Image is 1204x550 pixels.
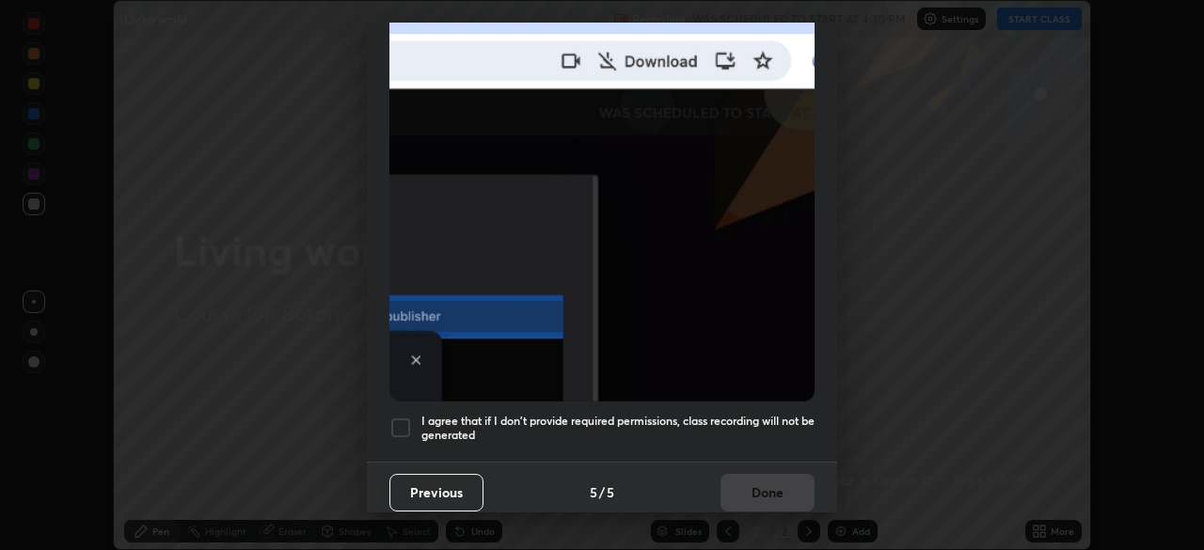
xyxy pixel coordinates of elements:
[421,414,815,443] h5: I agree that if I don't provide required permissions, class recording will not be generated
[607,482,614,502] h4: 5
[599,482,605,502] h4: /
[590,482,597,502] h4: 5
[389,474,483,511] button: Previous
